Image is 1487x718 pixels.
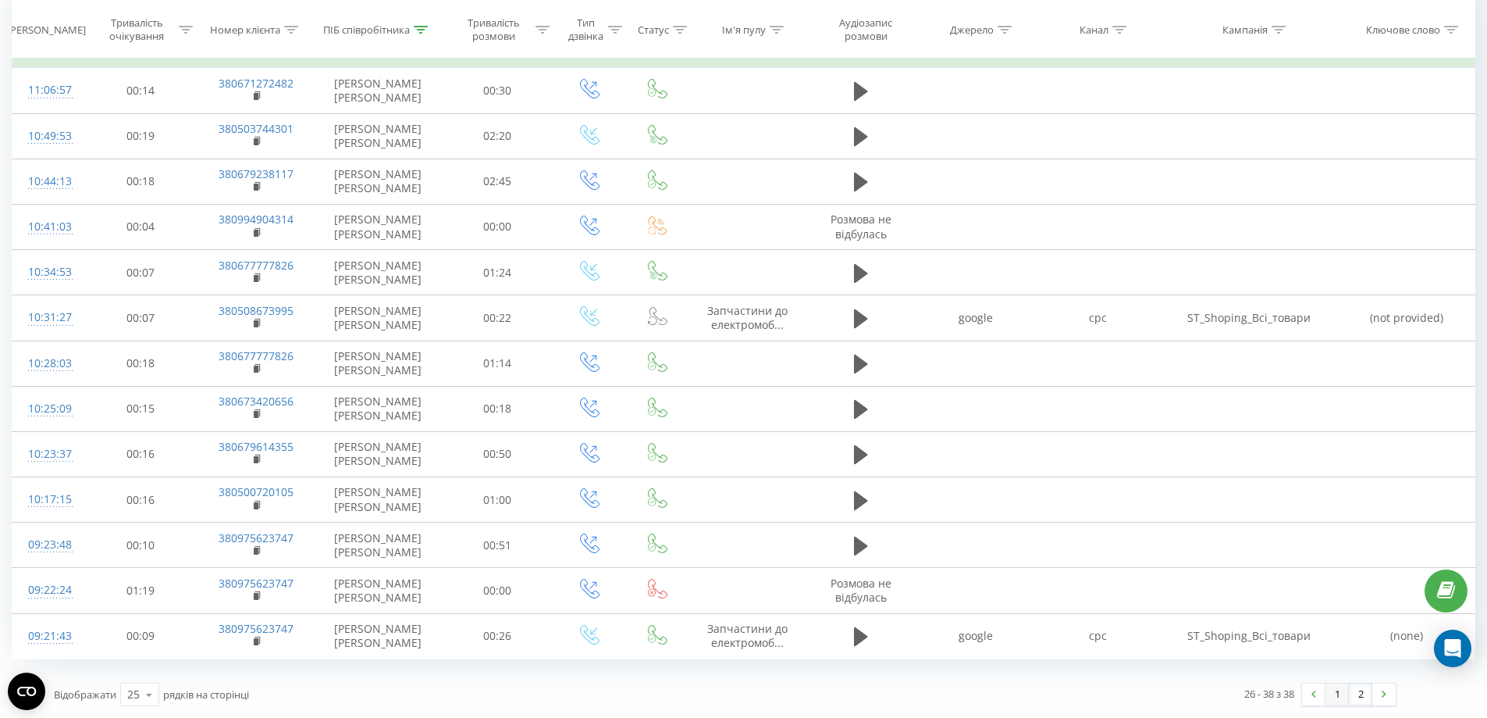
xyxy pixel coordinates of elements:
td: 00:16 [84,431,197,477]
td: [PERSON_NAME] [PERSON_NAME] [315,386,441,431]
td: [PERSON_NAME] [PERSON_NAME] [315,250,441,295]
td: 00:00 [441,568,554,613]
div: Ключове слово [1366,23,1440,36]
td: [PERSON_NAME] [PERSON_NAME] [315,113,441,159]
div: 10:44:13 [28,166,69,197]
div: Джерело [950,23,994,36]
div: 10:17:15 [28,484,69,515]
div: 09:22:24 [28,575,69,605]
td: [PERSON_NAME] [PERSON_NAME] [315,159,441,204]
div: 25 [127,687,140,702]
div: Статус [638,23,669,36]
td: cpc [1037,613,1158,659]
td: 00:07 [84,295,197,341]
div: Open Intercom Messenger [1434,630,1471,667]
div: 10:28:03 [28,348,69,379]
td: 00:15 [84,386,197,431]
td: 00:00 [441,204,554,249]
span: Розмова не відбулась [831,576,891,605]
td: [PERSON_NAME] [PERSON_NAME] [315,295,441,341]
a: 2 [1349,684,1372,705]
td: google [915,295,1037,341]
span: Відображати [54,688,116,702]
button: Open CMP widget [8,673,45,710]
td: cpc [1037,295,1158,341]
td: 01:00 [441,477,554,523]
td: [PERSON_NAME] [PERSON_NAME] [315,204,441,249]
div: Кампанія [1222,23,1268,36]
div: 10:34:53 [28,257,69,288]
a: 380503744301 [219,121,293,136]
td: 01:19 [84,568,197,613]
a: 380994904314 [219,212,293,227]
div: Номер клієнта [210,23,280,36]
td: [PERSON_NAME] [PERSON_NAME] [315,477,441,523]
td: 00:18 [84,341,197,386]
a: 380679238117 [219,166,293,181]
td: 00:30 [441,68,554,113]
div: 10:49:53 [28,121,69,152]
div: Аудіозапис розмови [820,16,911,43]
a: 380975623747 [219,576,293,591]
td: 00:18 [84,159,197,204]
td: 00:04 [84,204,197,249]
a: 380677777826 [219,258,293,273]
div: Тривалість розмови [455,16,532,43]
a: 380975623747 [219,530,293,545]
a: 380679614355 [219,439,293,454]
td: ST_Shoping_Всі_товари [1158,613,1339,659]
div: ПІБ співробітника [323,23,410,36]
td: 00:10 [84,523,197,568]
div: Тип дзвінка [567,16,604,43]
div: 26 - 38 з 38 [1244,686,1294,702]
div: 09:21:43 [28,621,69,652]
td: 00:18 [441,386,554,431]
a: 380671272482 [219,76,293,91]
td: 00:16 [84,477,197,523]
div: 10:31:27 [28,302,69,333]
a: 380508673995 [219,303,293,318]
div: [PERSON_NAME] [7,23,86,36]
td: 01:24 [441,250,554,295]
div: 09:23:48 [28,530,69,560]
span: рядків на сторінці [163,688,249,702]
td: 00:50 [441,431,554,477]
div: 10:23:37 [28,439,69,470]
a: 380975623747 [219,621,293,636]
span: Розмова не відбулась [831,212,891,241]
td: (not provided) [1339,295,1475,341]
td: google [915,613,1037,659]
div: 10:25:09 [28,394,69,424]
td: [PERSON_NAME] [PERSON_NAME] [315,613,441,659]
div: 10:41:03 [28,212,69,242]
span: Запчастини до електромоб... [707,303,788,332]
td: [PERSON_NAME] [PERSON_NAME] [315,431,441,477]
td: [PERSON_NAME] [PERSON_NAME] [315,341,441,386]
span: Запчастини до електромоб... [707,621,788,650]
td: 01:14 [441,341,554,386]
div: Тривалість очікування [98,16,176,43]
div: Ім'я пулу [722,23,766,36]
a: 380500720105 [219,484,293,499]
td: 00:26 [441,613,554,659]
div: 11:06:57 [28,75,69,105]
div: Канал [1080,23,1108,36]
td: 00:51 [441,523,554,568]
a: 1 [1325,684,1349,705]
td: 00:14 [84,68,197,113]
td: (none) [1339,613,1475,659]
td: 02:20 [441,113,554,159]
td: [PERSON_NAME] [PERSON_NAME] [315,523,441,568]
a: 380677777826 [219,348,293,363]
td: 00:19 [84,113,197,159]
a: 380673420656 [219,394,293,409]
td: 00:07 [84,250,197,295]
td: ST_Shoping_Всі_товари [1158,295,1339,341]
td: [PERSON_NAME] [PERSON_NAME] [315,68,441,113]
td: 00:22 [441,295,554,341]
td: 02:45 [441,159,554,204]
td: [PERSON_NAME] [PERSON_NAME] [315,568,441,613]
td: 00:09 [84,613,197,659]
